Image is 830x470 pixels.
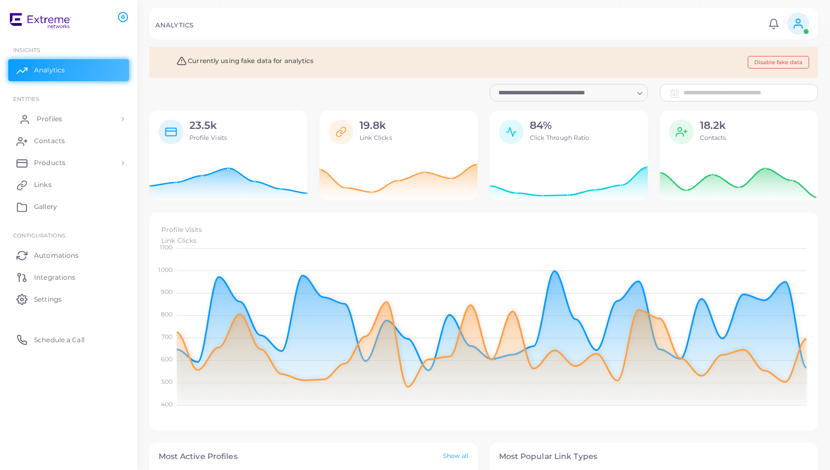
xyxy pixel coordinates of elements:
[530,134,590,141] span: Click Through Ratio
[161,236,197,245] span: Link Clicks
[159,56,314,66] h5: Currently using fake data for analytics
[495,87,633,99] input: Search for option
[10,10,71,31] img: logo
[34,251,78,261] span: Automations
[155,21,193,29] h5: ANALYTICS
[34,335,85,345] span: Schedule a Call
[8,130,129,152] a: Contacts
[530,120,590,132] h2: 84%
[160,288,172,296] tspan: 900
[161,377,172,385] tspan: 500
[8,152,129,174] a: Products
[8,244,129,266] a: Automations
[160,243,172,251] tspan: 1100
[34,295,61,304] span: Settings
[13,232,65,239] span: Configurations
[490,84,648,101] div: Search for option
[161,225,203,234] span: Profile Visits
[158,265,172,273] tspan: 1000
[499,452,809,461] h4: Most Popular Link Types
[160,310,172,318] tspan: 800
[34,202,57,212] span: Gallery
[34,180,52,190] span: Links
[189,120,227,132] h2: 23.5k
[8,329,129,350] a: Schedule a Call
[360,120,392,132] h2: 19.8k
[161,333,172,341] tspan: 700
[360,134,392,141] span: Link Clicks
[700,134,726,141] span: Contacts
[34,273,75,282] span: Integrations
[34,136,65,146] span: Contacts
[34,65,65,75] span: Analytics
[8,266,129,288] a: Integrations
[8,108,129,130] a: Profiles
[13,95,39,102] span: ENTITIES
[34,158,65,168] span: Products
[160,355,172,363] tspan: 600
[13,47,40,53] span: INSIGHTS
[700,120,726,132] h2: 18.2k
[37,114,62,124] span: Profiles
[443,452,469,461] a: Show all
[189,134,227,141] span: Profile Visits
[8,196,129,218] a: Gallery
[159,452,238,461] h4: Most Active Profiles
[8,288,129,310] a: Settings
[160,400,172,407] tspan: 400
[748,56,809,69] button: Disable fake data
[8,174,129,196] a: Links
[8,59,129,81] a: Analytics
